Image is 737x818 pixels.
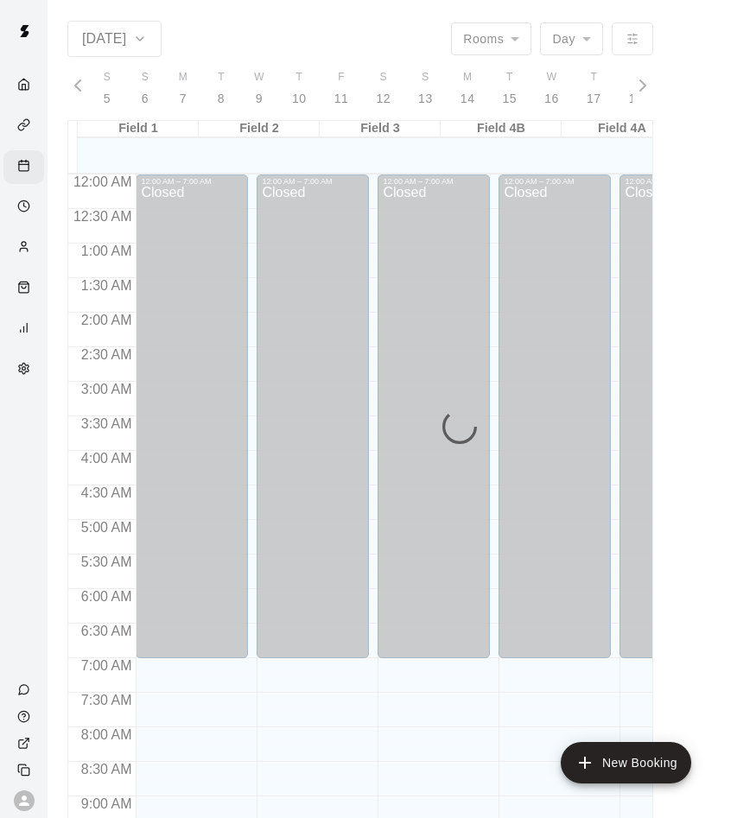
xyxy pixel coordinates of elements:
p: 10 [292,90,307,108]
button: S13 [404,64,447,113]
span: S [142,69,149,86]
span: 5:00 AM [77,520,137,535]
div: 12:00 AM – 7:00 AM [625,177,727,186]
div: 12:00 AM – 7:00 AM [504,177,606,186]
button: T15 [489,64,531,113]
div: 12:00 AM – 7:00 AM: Closed [257,174,369,658]
button: 18 [615,64,658,113]
span: T [295,69,302,86]
span: S [380,69,387,86]
a: Visit help center [3,703,48,730]
button: T8 [202,64,240,113]
div: Field 4B [441,121,562,137]
p: 8 [218,90,225,108]
p: 9 [256,90,263,108]
button: M7 [164,64,202,113]
div: Closed [141,186,243,664]
span: 3:30 AM [77,416,137,431]
div: 12:00 AM – 7:00 AM: Closed [136,174,248,658]
div: Closed [625,186,727,664]
div: Field 2 [199,121,320,137]
button: F11 [321,64,363,113]
img: Swift logo [7,14,41,48]
span: M [463,69,472,86]
button: S5 [88,64,126,113]
p: 14 [461,90,475,108]
div: Closed [383,186,485,664]
div: 12:00 AM – 7:00 AM [141,177,243,186]
span: T [506,69,513,86]
p: 5 [104,90,111,108]
span: T [218,69,225,86]
p: 17 [587,90,601,108]
div: Field 1 [78,121,199,137]
a: Contact Us [3,676,48,703]
button: W16 [531,64,573,113]
span: 6:00 AM [77,589,137,604]
span: T [590,69,597,86]
span: 2:00 AM [77,313,137,327]
span: S [422,69,429,86]
div: 12:00 AM – 7:00 AM: Closed [378,174,490,658]
div: 12:00 AM – 7:00 AM: Closed [619,174,732,658]
span: 12:00 AM [69,174,137,189]
a: View public page [3,730,48,757]
span: 4:00 AM [77,451,137,466]
span: 1:00 AM [77,244,137,258]
span: S [104,69,111,86]
div: Closed [262,186,364,664]
span: 5:30 AM [77,555,137,569]
span: 8:00 AM [77,727,137,742]
p: 6 [142,90,149,108]
div: 12:00 AM – 7:00 AM [262,177,364,186]
span: 7:30 AM [77,693,137,707]
button: W9 [240,64,278,113]
span: 1:30 AM [77,278,137,293]
span: F [338,69,345,86]
button: S6 [126,64,164,113]
span: 2:30 AM [77,347,137,362]
span: 9:00 AM [77,796,137,811]
p: 12 [376,90,391,108]
p: 11 [334,90,349,108]
div: 12:00 AM – 7:00 AM: Closed [499,174,611,658]
span: W [547,69,557,86]
p: 16 [544,90,559,108]
button: S12 [362,64,404,113]
p: 13 [418,90,433,108]
button: add [561,742,691,783]
button: T10 [278,64,321,113]
span: 3:00 AM [77,382,137,396]
p: 18 [629,90,644,108]
span: 8:30 AM [77,762,137,777]
div: Field 3 [320,121,441,137]
div: 12:00 AM – 7:00 AM [383,177,485,186]
span: W [254,69,264,86]
span: 12:30 AM [69,209,137,224]
div: Field 4A [562,121,683,137]
span: 7:00 AM [77,658,137,673]
p: 15 [503,90,518,108]
span: M [179,69,187,86]
span: 4:30 AM [77,485,137,500]
div: Closed [504,186,606,664]
button: M14 [447,64,489,113]
span: 6:30 AM [77,624,137,638]
div: Copy public page link [3,757,48,783]
button: T17 [573,64,615,113]
p: 7 [180,90,187,108]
